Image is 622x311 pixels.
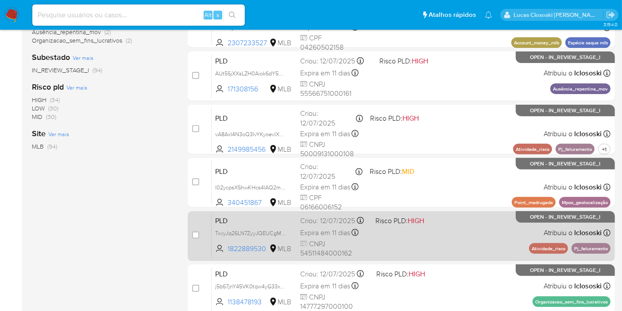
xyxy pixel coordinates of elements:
p: lucas.clososki@mercadolivre.com [514,11,603,19]
a: Notificações [485,11,492,19]
input: Pesquise usuários ou casos... [32,9,245,21]
span: Atalhos rápidos [429,10,476,20]
a: Sair [606,10,615,20]
span: Alt [205,11,212,19]
span: s [216,11,219,19]
button: search-icon [223,9,241,21]
span: 3.154.0 [603,21,618,28]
